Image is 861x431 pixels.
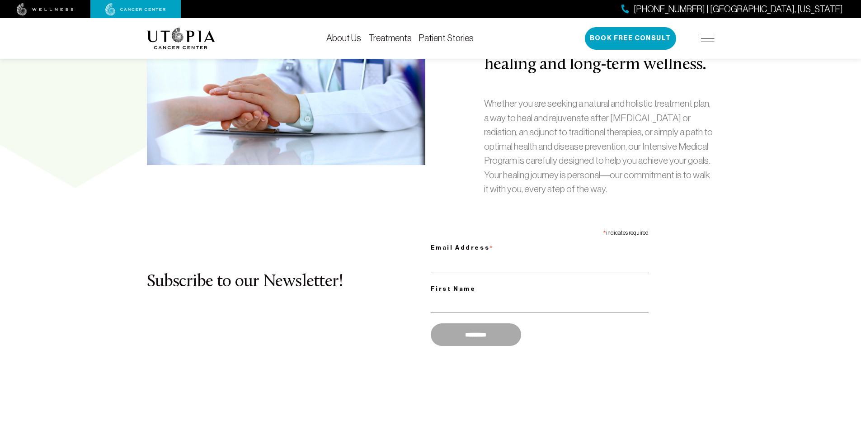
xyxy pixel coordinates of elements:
[147,273,431,292] h2: Subscribe to our Newsletter!
[484,96,714,196] p: Whether you are seeking a natural and holistic treatment plan, a way to heal and rejuvenate after...
[431,284,649,294] label: First Name
[326,33,361,43] a: About Us
[105,3,166,16] img: cancer center
[621,3,843,16] a: [PHONE_NUMBER] | [GEOGRAPHIC_DATA], [US_STATE]
[701,35,715,42] img: icon-hamburger
[147,28,215,49] img: logo
[368,33,412,43] a: Treatments
[634,3,843,16] span: [PHONE_NUMBER] | [GEOGRAPHIC_DATA], [US_STATE]
[585,27,676,50] button: Book Free Consult
[431,225,649,238] div: indicates required
[431,238,649,255] label: Email Address
[17,3,74,16] img: wellness
[419,33,474,43] a: Patient Stories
